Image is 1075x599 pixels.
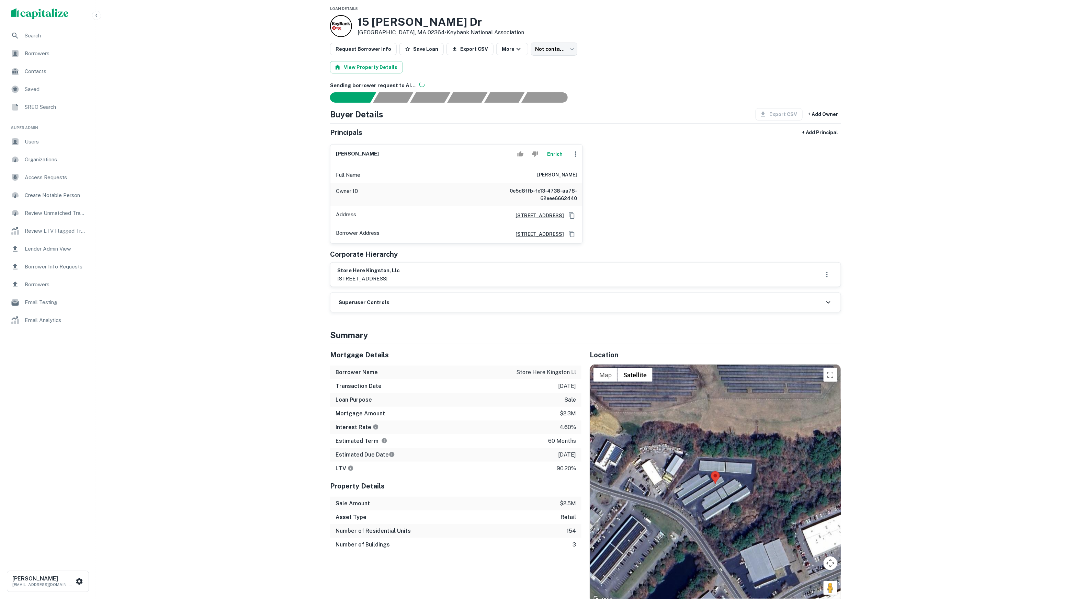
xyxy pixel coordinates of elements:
[336,451,395,459] h6: Estimated Due Date
[330,329,841,341] h4: Summary
[389,451,395,458] svg: Estimate is based on a standard schedule for this type of loan.
[510,230,564,238] a: [STREET_ADDRESS]
[5,169,90,186] a: Access Requests
[373,92,413,103] div: Your request is received and processing...
[5,294,90,311] a: Email Testing
[25,263,86,271] span: Borrower Info Requests
[5,99,90,115] a: SREO Search
[330,350,581,360] h5: Mortgage Details
[25,32,86,40] span: Search
[5,63,90,80] a: Contacts
[358,28,524,37] p: [GEOGRAPHIC_DATA], MA 02364 •
[5,258,90,275] a: Borrower Info Requests
[330,82,841,90] h6: Sending borrower request to AI...
[567,229,577,239] button: Copy Address
[336,368,378,377] h6: Borrower Name
[25,49,86,58] span: Borrowers
[330,43,397,55] button: Request Borrower Info
[5,223,90,239] a: Review LTV Flagged Transactions
[557,464,576,473] p: 90.20%
[5,312,90,329] a: Email Analytics
[5,27,90,44] a: Search
[12,576,74,581] h6: [PERSON_NAME]
[336,210,356,221] p: Address
[5,151,90,168] a: Organizations
[373,424,379,430] svg: The interest rates displayed on the website are for informational purposes only and may be report...
[336,541,390,549] h6: Number of Buildings
[5,241,90,257] a: Lender Admin View
[322,92,373,103] div: Sending borrower request to AI...
[25,138,86,146] span: Users
[381,438,387,444] svg: Term is based on a standard schedule for this type of loan.
[567,210,577,221] button: Copy Address
[446,43,494,55] button: Export CSV
[336,464,354,473] h6: LTV
[336,396,372,404] h6: Loan Purpose
[1041,544,1075,577] div: Chat Widget
[336,171,360,179] p: Full Name
[25,245,86,253] span: Lender Admin View
[330,7,358,11] span: Loan Details
[5,134,90,150] a: Users
[25,103,86,111] span: SREO Search
[5,205,90,221] a: Review Unmatched Transactions
[348,465,354,471] svg: LTVs displayed on the website are for informational purposes only and may be reported incorrectly...
[330,481,581,491] h5: Property Details
[337,275,400,283] p: [STREET_ADDRESS]
[336,410,385,418] h6: Mortgage Amount
[336,527,411,535] h6: Number of Residential Units
[522,92,576,103] div: AI fulfillment process complete.
[336,187,358,202] p: Owner ID
[5,117,90,134] li: Super Admin
[484,92,524,103] div: Principals found, still searching for contact information. This may take time...
[358,15,524,28] h3: 15 [PERSON_NAME] Dr
[824,368,837,382] button: Toggle fullscreen view
[544,147,566,161] button: Enrich
[25,227,86,235] span: Review LTV Flagged Transactions
[25,316,86,324] span: Email Analytics
[537,171,577,179] h6: [PERSON_NAME]
[25,85,86,93] span: Saved
[25,191,86,199] span: Create Notable Person
[336,437,387,445] h6: Estimated Term
[799,126,841,139] button: + Add Principal
[330,127,362,138] h5: Principals
[25,155,86,164] span: Organizations
[560,499,576,508] p: $2.5m
[330,249,398,260] h5: Corporate Hierarchy
[593,368,618,382] button: Show street map
[5,187,90,204] a: Create Notable Person
[618,368,653,382] button: Show satellite imagery
[529,147,541,161] button: Reject
[495,187,577,202] h6: 0e5d8ffb-fe13-4738-aa78-62eee6662440
[399,43,444,55] button: Save Loan
[824,581,837,595] button: Drag Pegman onto the map to open Street View
[5,276,90,293] a: Borrowers
[561,513,576,521] p: retail
[590,350,841,360] h5: Location
[558,382,576,390] p: [DATE]
[330,108,383,120] h4: Buyer Details
[5,45,90,62] a: Borrowers
[336,150,379,158] h6: [PERSON_NAME]
[25,173,86,182] span: Access Requests
[5,81,90,97] div: Saved
[564,396,576,404] p: sale
[336,229,380,239] p: Borrower Address
[336,423,379,431] h6: Interest Rate
[25,280,86,289] span: Borrowers
[548,437,576,445] p: 60 months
